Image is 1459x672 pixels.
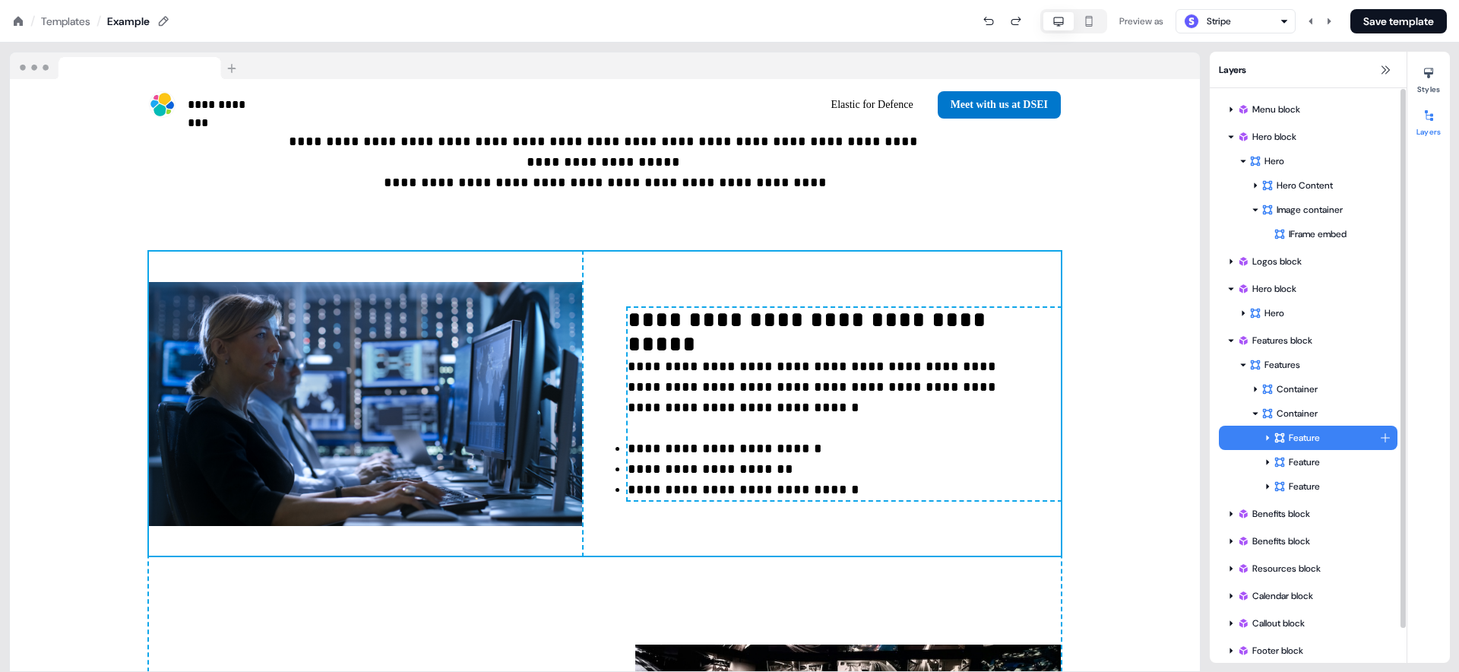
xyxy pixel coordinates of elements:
button: Stripe [1176,9,1296,33]
div: Feature [1274,430,1379,445]
div: Menu block [1219,97,1397,122]
div: Container [1219,377,1397,401]
div: Hero block [1237,281,1391,296]
div: Image container [1261,202,1391,217]
div: Calendar block [1237,588,1391,604]
div: Footer block [1219,639,1397,663]
div: FeaturesContainerContainerFeatureFeatureFeature [1219,353,1397,499]
div: Preview as [1119,14,1163,29]
div: Hero blockHeroHero ContentImage containerIFrame embed [1219,125,1397,246]
div: IFrame embed [1219,222,1397,246]
div: Features block [1237,333,1391,348]
iframe: Global data mesh for public sector organizations [6,6,429,307]
div: Hero block [1237,129,1391,144]
div: Layers [1210,52,1407,88]
div: Feature [1219,474,1397,499]
div: Callout block [1237,616,1391,631]
div: Stripe [1207,14,1231,29]
div: ContainerFeatureFeatureFeature [1219,401,1397,499]
div: Feature [1274,479,1391,494]
div: Feature [1219,450,1397,474]
div: Image containerIFrame embed [1219,198,1397,246]
div: Hero Content [1261,178,1391,193]
div: Hero Content [1219,173,1397,198]
div: Logos block [1219,249,1397,274]
div: Container [1261,382,1391,397]
div: Example [107,14,150,29]
button: Layers [1407,103,1450,137]
div: Resources block [1219,556,1397,581]
div: HeroHero ContentImage containerIFrame embed [1219,149,1397,246]
div: Menu block [1237,102,1391,117]
div: Elastic for DefenceMeet with us at DSEI [611,91,1061,119]
div: Hero [1249,306,1391,321]
div: Logos block [1237,254,1391,269]
div: / [97,13,101,30]
div: Container [1261,406,1391,421]
img: Browser topbar [10,52,243,80]
button: Elastic for Defence [819,91,926,119]
button: Styles [1407,61,1450,94]
div: Benefits block [1237,534,1391,549]
div: Hero [1249,154,1391,169]
button: Meet with us at DSEI [938,91,1061,119]
div: Footer block [1237,643,1391,658]
div: Features blockFeaturesContainerContainerFeatureFeatureFeature [1219,328,1397,499]
div: IFrame embed [1274,227,1397,242]
div: Resources block [1237,561,1391,576]
div: Benefits block [1237,506,1391,521]
div: Benefits block [1219,502,1397,526]
button: Save template [1350,9,1447,33]
div: / [30,13,35,30]
img: Image [149,252,582,556]
div: Hero blockHero [1219,277,1397,325]
div: Benefits block [1219,529,1397,553]
div: Feature [1274,455,1391,470]
div: Features [1249,357,1391,372]
div: Hero [1219,301,1397,325]
div: Callout block [1219,611,1397,636]
a: Templates [41,14,90,29]
div: Feature [1219,426,1397,450]
div: Calendar block [1219,584,1397,608]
